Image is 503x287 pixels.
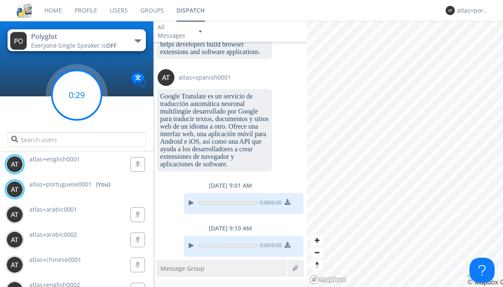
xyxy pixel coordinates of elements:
[29,205,77,213] span: atlas+arabic0001
[153,181,307,190] div: [DATE] 9:01 AM
[31,32,125,41] div: Polyglot
[29,230,77,238] span: atlas+arabic0002
[29,180,92,189] span: atlas+portuguese0001
[6,156,23,173] img: 373638.png
[106,41,117,49] span: OFF
[467,279,498,286] a: Mapbox
[311,246,323,259] button: Zoom out
[285,199,290,205] img: download media button
[158,23,191,40] div: All Messages
[309,275,346,284] a: Mapbox logo
[457,6,488,15] div: atlas+portuguese0001
[153,224,307,233] div: [DATE] 9:10 AM
[285,242,290,248] img: download media button
[6,206,23,223] img: 373638.png
[31,41,125,50] div: Everyone ·
[199,31,202,33] img: caret-down-sm.svg
[29,155,80,163] span: atlas+english0001
[446,6,455,15] img: 373638.png
[6,231,23,248] img: 373638.png
[29,256,81,264] span: atlas+chinese0001
[311,259,323,271] span: Reset bearing to north
[467,275,474,277] button: Toggle attribution
[469,258,495,283] iframe: Toggle Customer Support
[311,259,323,271] button: Reset bearing to north
[257,242,282,251] span: 0:00 / 0:00
[58,41,117,49] span: Single Speaker is
[8,132,145,147] input: Search users
[17,3,32,18] img: cddb5a64eb264b2086981ab96f4c1ba7
[96,180,110,189] div: (You)
[158,69,174,86] img: 373638.png
[160,93,269,168] dc-p: Google Translate es un servicio de traducción automática neuronal multilingüe desarrollado por Go...
[10,32,27,50] img: 373638.png
[311,247,323,259] span: Zoom out
[257,199,282,208] span: 0:00 / 0:00
[179,73,231,82] span: atlas+spanish0001
[6,256,23,273] img: 373638.png
[311,234,323,246] button: Zoom in
[131,73,146,88] img: Translation enabled
[8,29,145,51] button: PolyglotEveryone·Single Speaker isOFF
[6,181,23,198] img: 373638.png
